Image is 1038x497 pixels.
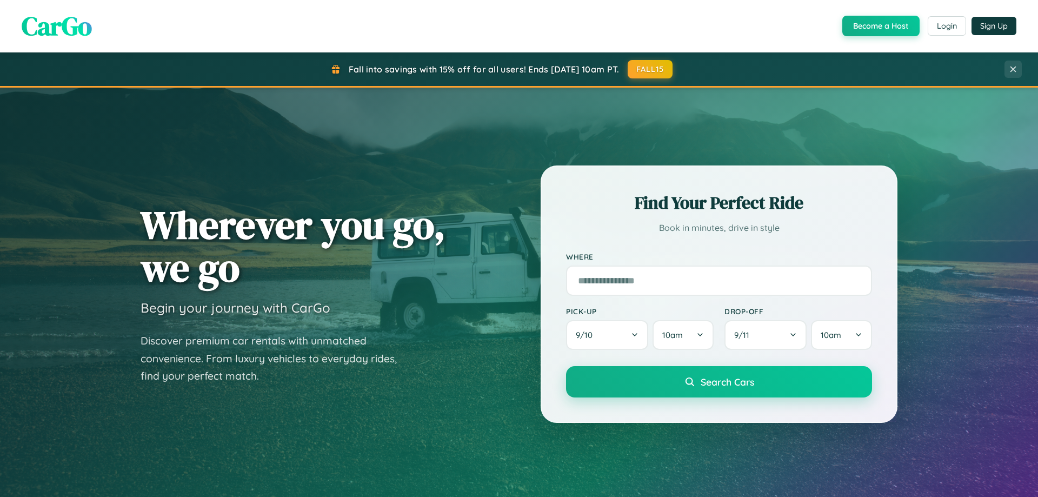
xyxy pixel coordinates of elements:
[662,330,683,340] span: 10am
[842,16,920,36] button: Become a Host
[566,252,872,261] label: Where
[628,60,673,78] button: FALL15
[349,64,620,75] span: Fall into savings with 15% off for all users! Ends [DATE] 10am PT.
[141,332,411,385] p: Discover premium car rentals with unmatched convenience. From luxury vehicles to everyday rides, ...
[566,220,872,236] p: Book in minutes, drive in style
[141,300,330,316] h3: Begin your journey with CarGo
[701,376,754,388] span: Search Cars
[928,16,966,36] button: Login
[22,8,92,44] span: CarGo
[566,320,648,350] button: 9/10
[734,330,755,340] span: 9 / 11
[141,203,445,289] h1: Wherever you go, we go
[724,307,872,316] label: Drop-off
[821,330,841,340] span: 10am
[566,191,872,215] h2: Find Your Perfect Ride
[576,330,598,340] span: 9 / 10
[653,320,714,350] button: 10am
[566,366,872,397] button: Search Cars
[972,17,1016,35] button: Sign Up
[811,320,872,350] button: 10am
[724,320,807,350] button: 9/11
[566,307,714,316] label: Pick-up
